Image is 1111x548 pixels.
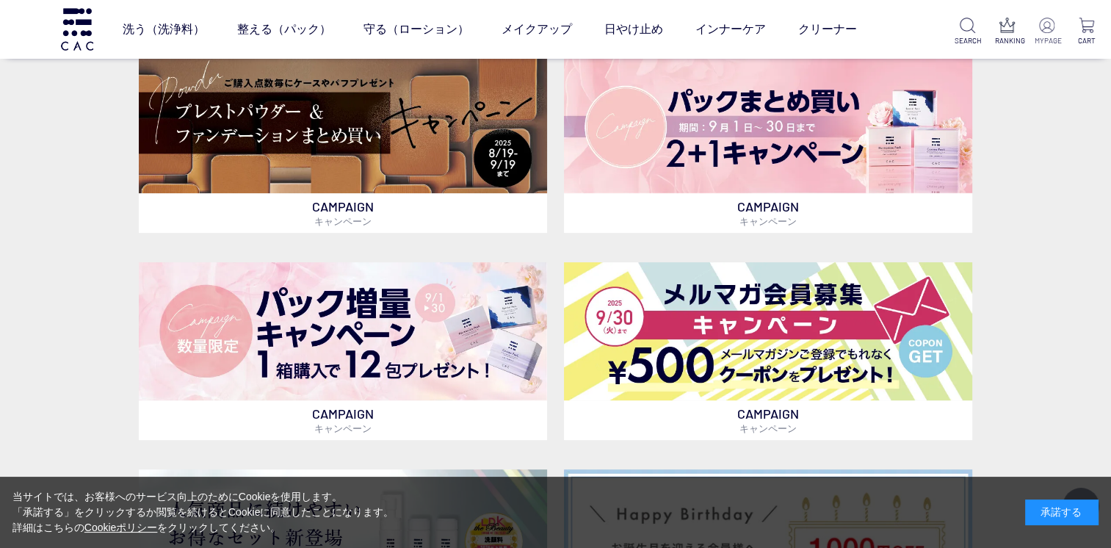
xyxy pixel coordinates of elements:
img: パック増量キャンペーン [139,262,547,401]
a: Cookieポリシー [84,522,158,533]
a: メルマガ会員募集 メルマガ会員募集 CAMPAIGNキャンペーン [564,262,972,441]
p: CAMPAIGN [139,400,547,440]
span: キャンペーン [314,215,372,227]
a: 守る（ローション） [363,9,468,50]
img: ベースメイクキャンペーン [139,54,547,193]
p: CAMPAIGN [139,193,547,233]
img: logo [59,8,95,50]
img: メルマガ会員募集 [564,262,972,401]
p: CART [1074,35,1099,46]
a: インナーケア [695,9,765,50]
img: パックキャンペーン2+1 [564,54,972,193]
div: 承諾する [1025,500,1099,525]
span: キャンペーン [739,215,797,227]
a: CART [1074,18,1099,46]
a: RANKING [994,18,1020,46]
a: 日やけ止め [604,9,662,50]
a: パックキャンペーン2+1 パックキャンペーン2+1 CAMPAIGNキャンペーン [564,54,972,233]
a: 洗う（洗浄料） [122,9,204,50]
span: キャンペーン [314,422,372,434]
a: パック増量キャンペーン パック増量キャンペーン CAMPAIGNキャンペーン [139,262,547,441]
p: RANKING [994,35,1020,46]
p: SEARCH [955,35,980,46]
a: 整える（パック） [236,9,330,50]
a: MYPAGE [1034,18,1060,46]
p: CAMPAIGN [564,193,972,233]
span: キャンペーン [739,422,797,434]
a: クリーナー [797,9,856,50]
div: 当サイトでは、お客様へのサービス向上のためにCookieを使用します。 「承諾する」をクリックするか閲覧を続けるとCookieに同意したことになります。 詳細はこちらの をクリックしてください。 [12,489,394,536]
a: メイクアップ [501,9,571,50]
a: SEARCH [955,18,980,46]
a: ベースメイクキャンペーン ベースメイクキャンペーン CAMPAIGNキャンペーン [139,54,547,233]
p: CAMPAIGN [564,400,972,440]
p: MYPAGE [1034,35,1060,46]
